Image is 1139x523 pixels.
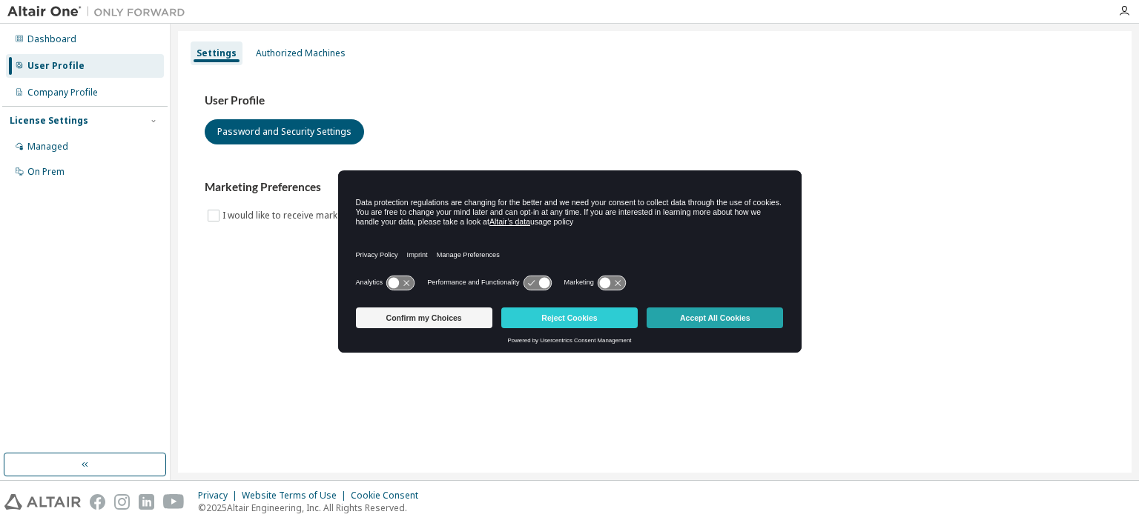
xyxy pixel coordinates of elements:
[197,47,237,59] div: Settings
[10,115,88,127] div: License Settings
[198,490,242,502] div: Privacy
[205,93,1105,108] h3: User Profile
[27,166,65,178] div: On Prem
[256,47,346,59] div: Authorized Machines
[205,119,364,144] button: Password and Security Settings
[27,60,85,72] div: User Profile
[242,490,351,502] div: Website Terms of Use
[351,490,427,502] div: Cookie Consent
[27,87,98,99] div: Company Profile
[163,494,185,510] img: youtube.svg
[205,180,1105,195] h3: Marketing Preferences
[90,494,105,510] img: facebook.svg
[114,494,130,510] img: instagram.svg
[27,141,68,153] div: Managed
[222,207,440,224] label: I would like to receive marketing emails from Altair
[27,33,76,45] div: Dashboard
[198,502,427,514] p: © 2025 Altair Engineering, Inc. All Rights Reserved.
[7,4,193,19] img: Altair One
[139,494,154,510] img: linkedin.svg
[4,494,81,510] img: altair_logo.svg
